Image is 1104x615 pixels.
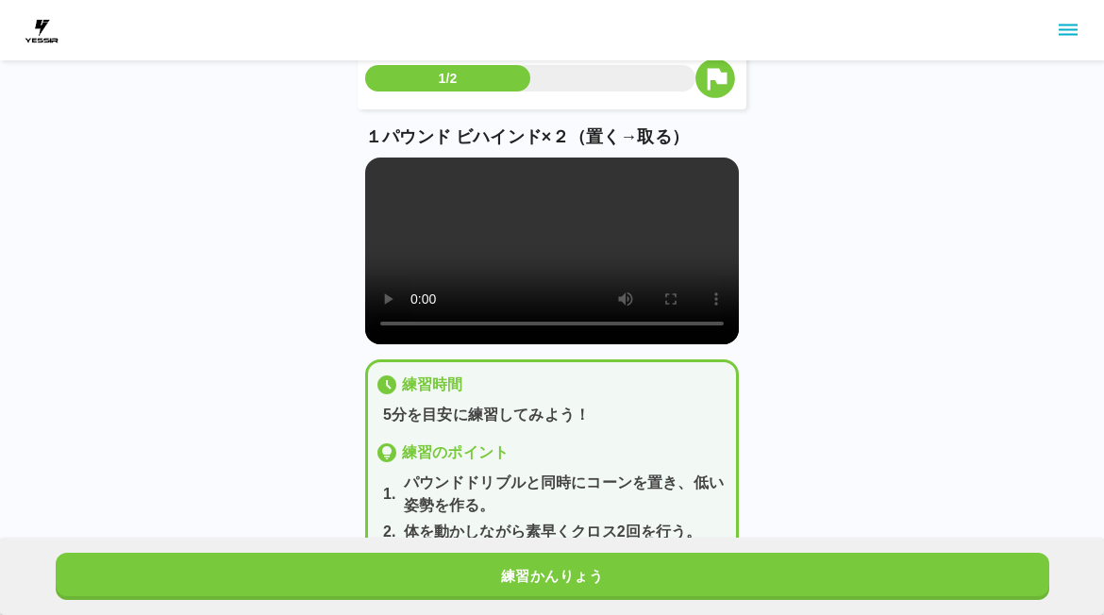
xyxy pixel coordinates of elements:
[439,69,458,88] p: 1/2
[383,483,396,506] p: 1 .
[23,11,60,49] img: dummy
[383,521,396,543] p: 2 .
[404,472,728,517] p: パウンドドリブルと同時にコーンを置き、低い姿勢を作る。
[402,374,463,396] p: 練習時間
[1052,14,1084,46] button: sidemenu
[365,125,739,150] p: １パウンド ビハインド×２（置く→取る）
[56,553,1049,600] button: 練習かんりょう
[402,441,509,464] p: 練習のポイント
[404,521,702,543] p: 体を動かしながら素早くクロス2回を行う。
[383,404,728,426] p: 5分を目安に練習してみよう！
